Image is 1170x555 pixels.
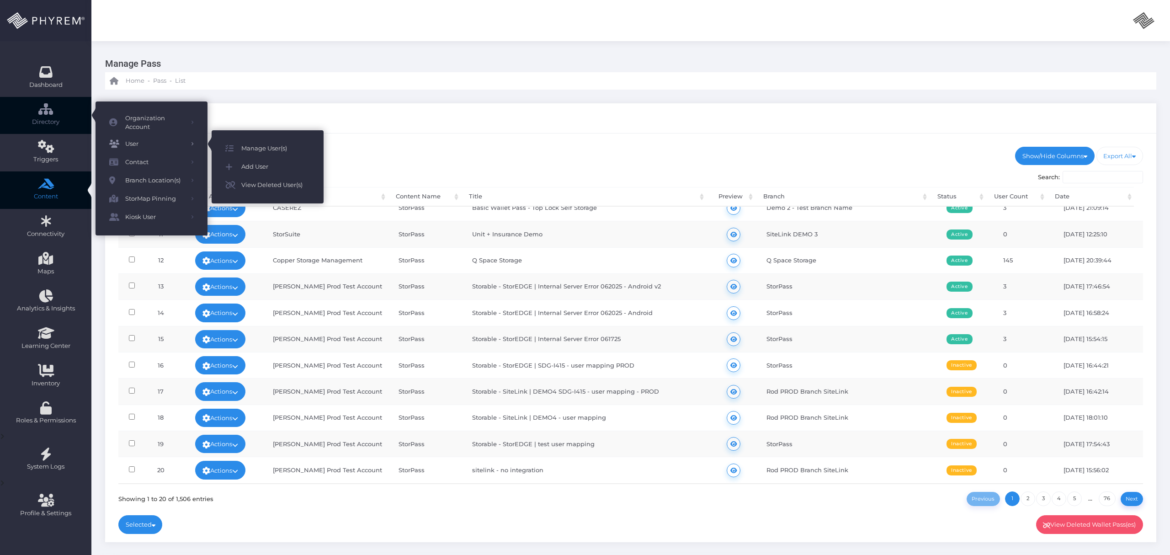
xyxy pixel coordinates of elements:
[96,190,207,208] a: StorMap Pinning
[195,409,245,427] a: Actions
[145,299,176,326] td: 14
[1067,491,1082,506] a: 5
[464,405,709,431] td: Storable - SiteLink | DEMO4 - user mapping
[29,80,63,90] span: Dashboard
[390,273,464,299] td: StorPass
[6,155,85,164] span: Triggers
[125,193,185,205] span: StorMap Pinning
[995,221,1056,247] td: 0
[37,267,54,276] span: Maps
[105,55,1149,72] h3: Manage Pass
[464,247,709,273] td: Q Space Storage
[153,72,166,90] a: Pass
[390,457,464,483] td: StorPass
[96,171,207,190] a: Branch Location(s)
[464,273,709,299] td: Storable - StorEDGE | Internal Server Error 062025 - Android v2
[995,195,1056,221] td: 3
[758,457,938,483] td: Rod PROD Branch SiteLink
[464,457,709,483] td: sitelink - no integration
[265,431,390,457] td: [PERSON_NAME] Prod Test Account
[461,187,706,207] th: Title: activate to sort column ascending
[1055,195,1143,221] td: [DATE] 21:09:14
[1005,491,1020,506] a: 1
[145,378,176,404] td: 17
[995,326,1056,352] td: 3
[6,379,85,388] span: Inventory
[125,175,185,187] span: Branch Location(s)
[464,299,709,326] td: Storable - StorEDGE | Internal Server Error 062025 - Android
[1082,495,1098,502] span: …
[153,76,166,85] span: Pass
[947,413,977,423] span: Inactive
[758,431,938,457] td: StorPass
[265,247,390,273] td: Copper Storage Management
[388,187,461,207] th: Content Name: activate to sort column ascending
[168,76,173,85] li: -
[212,158,324,176] a: Add User
[390,247,464,273] td: StorPass
[947,387,977,397] span: Inactive
[1036,515,1143,534] a: View Deleted Wallet Pass(es)
[390,405,464,431] td: StorPass
[758,299,938,326] td: StorPass
[6,462,85,471] span: System Logs
[758,378,938,404] td: Rod PROD Branch SiteLink
[947,439,977,449] span: Inactive
[758,247,938,273] td: Q Space Storage
[145,431,176,457] td: 19
[6,192,85,201] span: Content
[464,378,709,404] td: Storable - SiteLink | DEMO4 SDG-I415 - user mapping - PROD
[6,304,85,313] span: Analytics & Insights
[390,326,464,352] td: StorPass
[947,282,973,292] span: Active
[6,117,85,127] span: Directory
[265,273,390,299] td: [PERSON_NAME] Prod Test Account
[995,247,1056,273] td: 145
[145,405,176,431] td: 18
[1055,273,1143,299] td: [DATE] 17:46:54
[195,356,245,374] a: Actions
[947,360,977,370] span: Inactive
[125,114,185,132] span: Organization Account
[20,509,71,518] span: Profile & Settings
[6,342,85,351] span: Learning Center
[195,330,245,348] a: Actions
[758,352,938,378] td: StorPass
[1099,491,1116,506] a: 76
[1038,171,1143,184] label: Search:
[1055,221,1143,247] td: [DATE] 12:25:10
[265,352,390,378] td: [PERSON_NAME] Prod Test Account
[1055,378,1143,404] td: [DATE] 16:42:14
[265,378,390,404] td: [PERSON_NAME] Prod Test Account
[110,72,144,90] a: Home
[145,247,176,273] td: 12
[212,139,324,158] a: Manage User(s)
[96,208,207,226] a: Kiosk User
[145,273,176,299] td: 13
[265,457,390,483] td: [PERSON_NAME] Prod Test Account
[195,461,245,479] a: Actions
[195,277,245,296] a: Actions
[1036,491,1051,506] a: 3
[175,72,186,90] a: List
[758,195,938,221] td: Demo 2 - Test Branch Name
[464,195,709,221] td: Basic Wallet Pass - Top Lock Self Storage
[195,199,245,217] a: Actions
[1015,147,1095,165] a: Show/Hide Columns
[986,187,1047,207] th: User Count: activate to sort column ascending
[464,431,709,457] td: Storable - StorEDGE | test user mapping
[145,457,176,483] td: 20
[195,225,245,243] a: Actions
[947,256,973,266] span: Active
[241,179,310,191] span: View Deleted User(s)
[995,299,1056,326] td: 3
[146,76,151,85] li: -
[947,334,973,344] span: Active
[390,221,464,247] td: StorPass
[126,76,144,85] span: Home
[125,138,185,150] span: User
[755,187,930,207] th: Branch: activate to sort column ascending
[265,326,390,352] td: [PERSON_NAME] Prod Test Account
[175,76,186,85] span: List
[6,416,85,425] span: Roles & Permissions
